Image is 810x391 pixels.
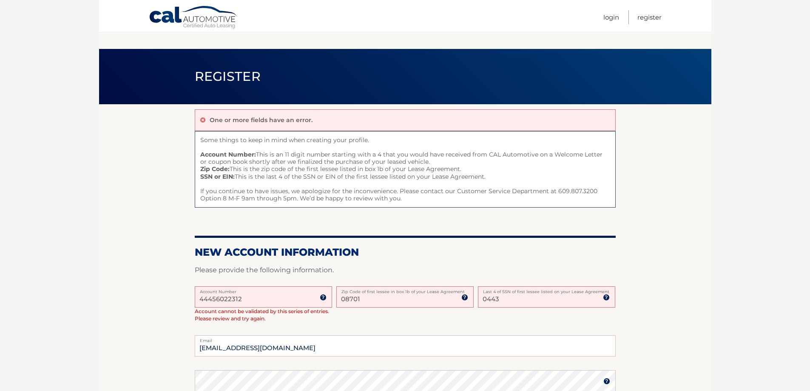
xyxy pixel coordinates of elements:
[336,286,474,293] label: Zip Code of first lessee in box 1b of your Lease Agreement
[149,6,238,30] a: Cal Automotive
[603,378,610,385] img: tooltip.svg
[195,335,616,357] input: Email
[478,286,615,293] label: Last 4 of SSN of first lessee listed on your Lease Agreement
[461,294,468,301] img: tooltip.svg
[195,286,332,293] label: Account Number
[195,308,329,322] span: Account cannot be validated by this series of entries. Please review and try again.
[478,286,615,308] input: SSN or EIN (last 4 digits only)
[195,264,616,276] p: Please provide the following information.
[195,246,616,259] h2: New Account Information
[200,173,235,180] strong: SSN or EIN:
[603,294,610,301] img: tooltip.svg
[195,68,261,84] span: Register
[195,335,616,342] label: Email
[210,116,313,124] p: One or more fields have an error.
[200,165,230,173] strong: Zip Code:
[603,10,619,24] a: Login
[637,10,662,24] a: Register
[195,131,616,208] span: Some things to keep in mind when creating your profile. This is an 11 digit number starting with ...
[336,286,474,308] input: Zip Code
[200,151,256,158] strong: Account Number:
[320,294,327,301] img: tooltip.svg
[195,286,332,308] input: Account Number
